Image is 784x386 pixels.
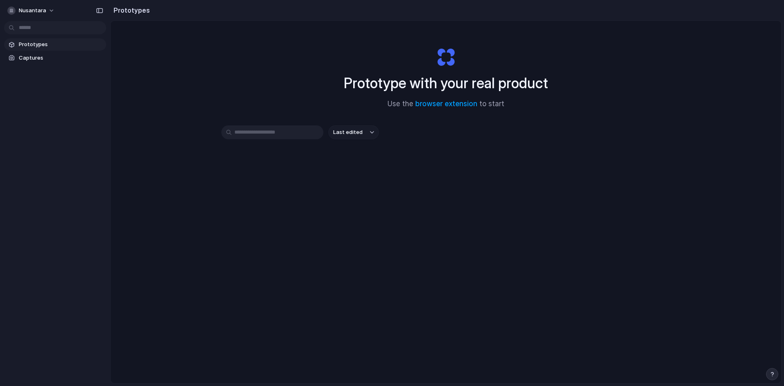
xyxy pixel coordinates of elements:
a: Captures [4,52,106,64]
a: Prototypes [4,38,106,51]
span: nusantara [19,7,46,15]
h1: Prototype with your real product [344,72,548,94]
a: browser extension [415,100,477,108]
span: Prototypes [19,40,103,49]
span: Use the to start [388,99,504,109]
span: Last edited [333,128,363,136]
button: nusantara [4,4,59,17]
button: Last edited [328,125,379,139]
span: Captures [19,54,103,62]
h2: Prototypes [110,5,150,15]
